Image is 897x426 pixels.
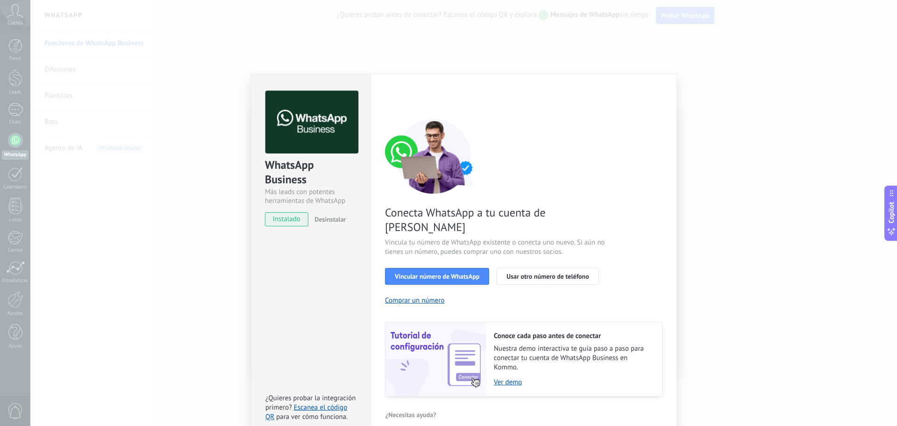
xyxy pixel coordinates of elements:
a: Ver demo [494,378,653,387]
span: Vincula tu número de WhatsApp existente o conecta uno nuevo. Si aún no tienes un número, puedes c... [385,238,607,257]
span: Desinstalar [314,215,346,224]
span: ¿Quieres probar la integración primero? [265,394,356,412]
img: connect number [385,119,483,194]
div: Más leads con potentes herramientas de WhatsApp [265,188,357,205]
button: ¿Necesitas ayuda? [385,408,437,422]
span: Copilot [887,202,896,223]
span: Conecta WhatsApp a tu cuenta de [PERSON_NAME] [385,205,607,234]
span: para ver cómo funciona. [276,412,348,421]
span: instalado [265,212,308,226]
img: logo_main.png [265,91,358,154]
button: Desinstalar [311,212,346,226]
span: Usar otro número de teléfono [506,273,589,280]
span: Nuestra demo interactiva te guía paso a paso para conectar tu cuenta de WhatsApp Business en Kommo. [494,344,653,372]
div: WhatsApp Business [265,158,357,188]
button: Comprar un número [385,296,445,305]
button: Usar otro número de teléfono [497,268,598,285]
span: Vincular número de WhatsApp [395,273,479,280]
a: Escanea el código QR [265,403,347,421]
h2: Conoce cada paso antes de conectar [494,332,653,340]
button: Vincular número de WhatsApp [385,268,489,285]
span: ¿Necesitas ayuda? [385,412,436,418]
